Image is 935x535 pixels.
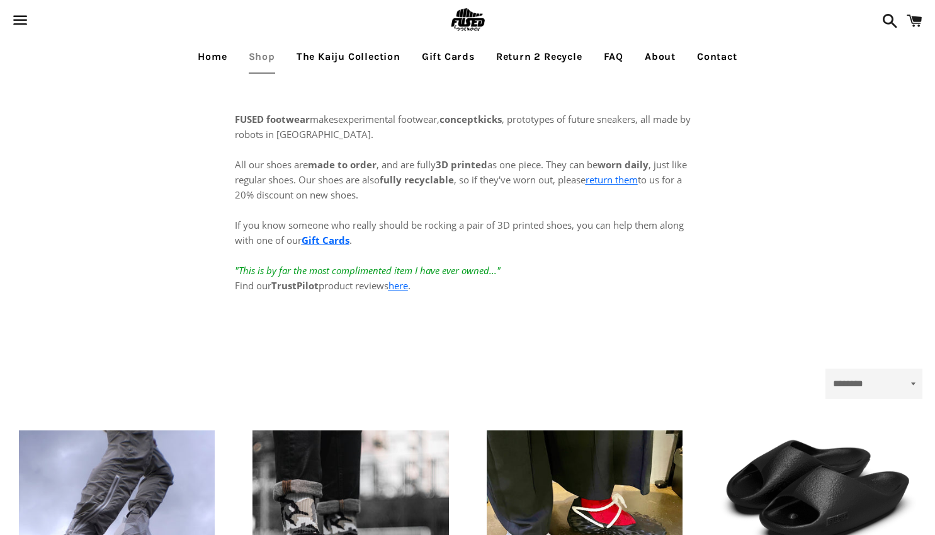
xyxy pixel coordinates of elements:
[388,279,408,292] a: here
[586,173,638,186] a: return them
[380,173,454,186] strong: fully recyclable
[287,41,410,72] a: The Kaiju Collection
[439,113,502,125] strong: conceptkicks
[271,279,319,292] strong: TrustPilot
[235,264,501,277] em: "This is by far the most complimented item I have ever owned..."
[235,142,701,293] p: All our shoes are , and are fully as one piece. They can be , just like regular shoes. Our shoes ...
[412,41,484,72] a: Gift Cards
[188,41,236,72] a: Home
[235,113,691,141] span: experimental footwear, , prototypes of future sneakers, all made by robots in [GEOGRAPHIC_DATA].
[302,234,349,246] a: Gift Cards
[688,41,747,72] a: Contact
[308,158,377,171] strong: made to order
[487,41,592,72] a: Return 2 Recycle
[594,41,633,72] a: FAQ
[235,113,310,125] strong: FUSED footwear
[436,158,487,171] strong: 3D printed
[235,113,338,125] span: makes
[635,41,685,72] a: About
[239,41,285,72] a: Shop
[598,158,649,171] strong: worn daily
